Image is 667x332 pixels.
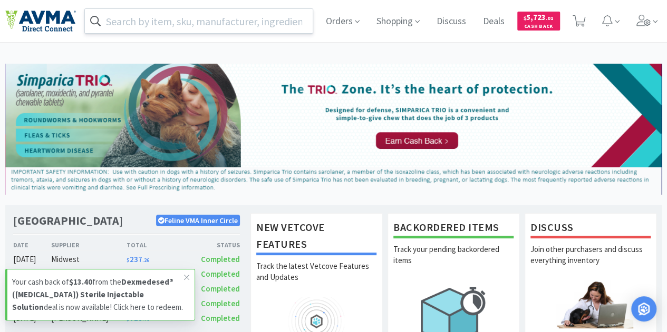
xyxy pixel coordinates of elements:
div: [DATE] [13,268,51,280]
p: Join other purchasers and discuss everything inventory [530,244,651,280]
span: Completed [201,298,240,308]
p: Your cash back of from the deal is now available! Click here to redeem. [12,276,184,314]
span: $ [127,257,130,264]
div: Date [13,240,51,250]
span: Completed [201,284,240,294]
h1: Discuss [530,219,651,238]
span: . 01 [546,15,554,22]
img: e4e33dab9f054f5782a47901c742baa9_102.png [5,10,76,32]
span: Completed [201,254,240,264]
a: [DATE][PERSON_NAME]$627.84Completed [13,268,240,280]
h1: [GEOGRAPHIC_DATA] [13,213,123,228]
h1: New Vetcove Features [256,219,376,255]
strong: $13.40 [69,277,92,287]
input: Search by item, sku, manufacturer, ingredient, size... [85,9,313,33]
img: hero_discuss.png [530,280,651,328]
div: Open Intercom Messenger [631,296,656,321]
a: [DATE]Midwest$237.26Completed [13,253,240,266]
a: $5,723.01Cash Back [517,7,560,35]
strong: Dexmedesed® ([MEDICAL_DATA]) Sterile Injectable Solution [12,277,173,312]
img: d2d77c193a314c21b65cb967bbf24cd3_44.png [5,64,662,195]
span: Completed [201,269,240,279]
div: Total [127,240,183,250]
span: $ [524,15,526,22]
span: 237 [127,254,149,264]
div: Status [183,240,240,250]
span: Cash Back [524,24,554,31]
p: Track the latest Vetcove Features and Updates [256,260,376,297]
h1: Backordered Items [393,219,514,238]
span: Completed [201,313,240,323]
div: [PERSON_NAME] [51,268,127,280]
p: Feline VMA Inner Circle [156,215,240,226]
a: Discuss [432,17,470,26]
a: Deals [479,17,509,26]
span: 5,723 [524,12,554,22]
span: . 26 [142,257,149,264]
p: Track your pending backordered items [393,244,514,280]
div: Midwest [51,253,127,266]
div: Supplier [51,240,127,250]
div: [DATE] [13,253,51,266]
